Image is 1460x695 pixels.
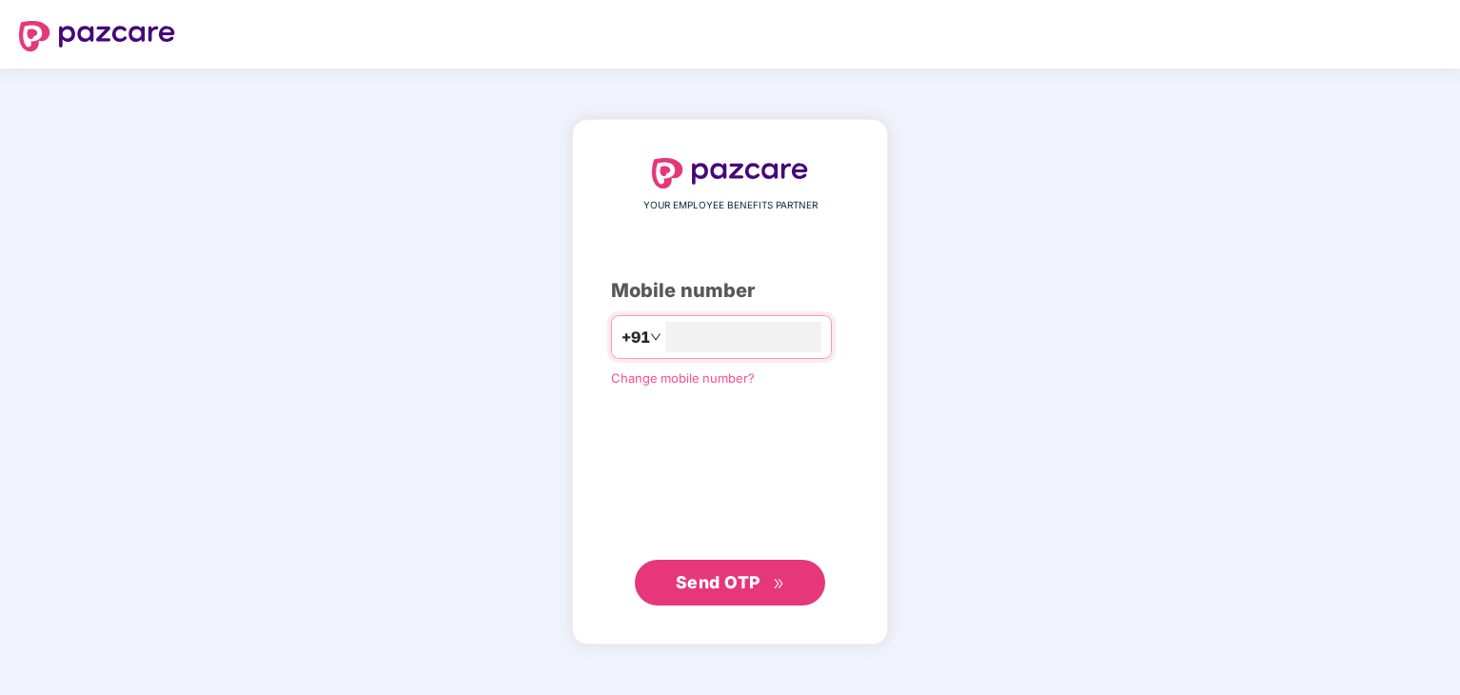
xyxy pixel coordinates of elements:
[635,560,825,606] button: Send OTPdouble-right
[676,572,760,592] span: Send OTP
[621,326,650,349] span: +91
[611,276,849,306] div: Mobile number
[773,578,785,590] span: double-right
[652,158,808,189] img: logo
[650,331,661,343] span: down
[643,198,818,213] span: YOUR EMPLOYEE BENEFITS PARTNER
[611,370,755,386] a: Change mobile number?
[19,21,175,51] img: logo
